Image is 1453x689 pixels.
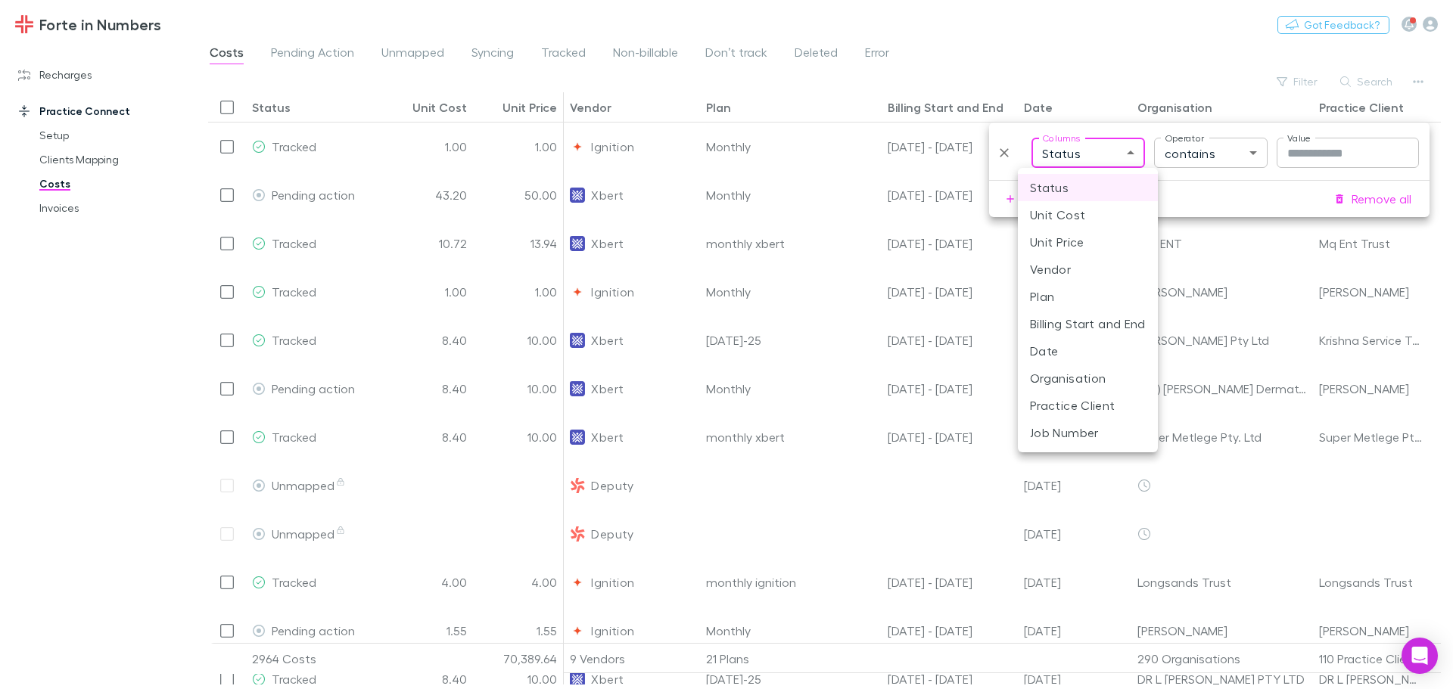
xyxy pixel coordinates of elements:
[1018,419,1158,446] li: Job Number
[1018,337,1158,365] li: Date
[1402,638,1438,674] div: Open Intercom Messenger
[1018,201,1158,228] li: Unit Cost
[1018,310,1158,337] li: Billing Start and End
[1018,256,1158,283] li: Vendor
[1018,228,1158,256] li: Unit Price
[1018,392,1158,419] li: Practice Client
[1018,365,1158,392] li: Organisation
[1018,283,1158,310] li: Plan
[1018,174,1158,201] li: Status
